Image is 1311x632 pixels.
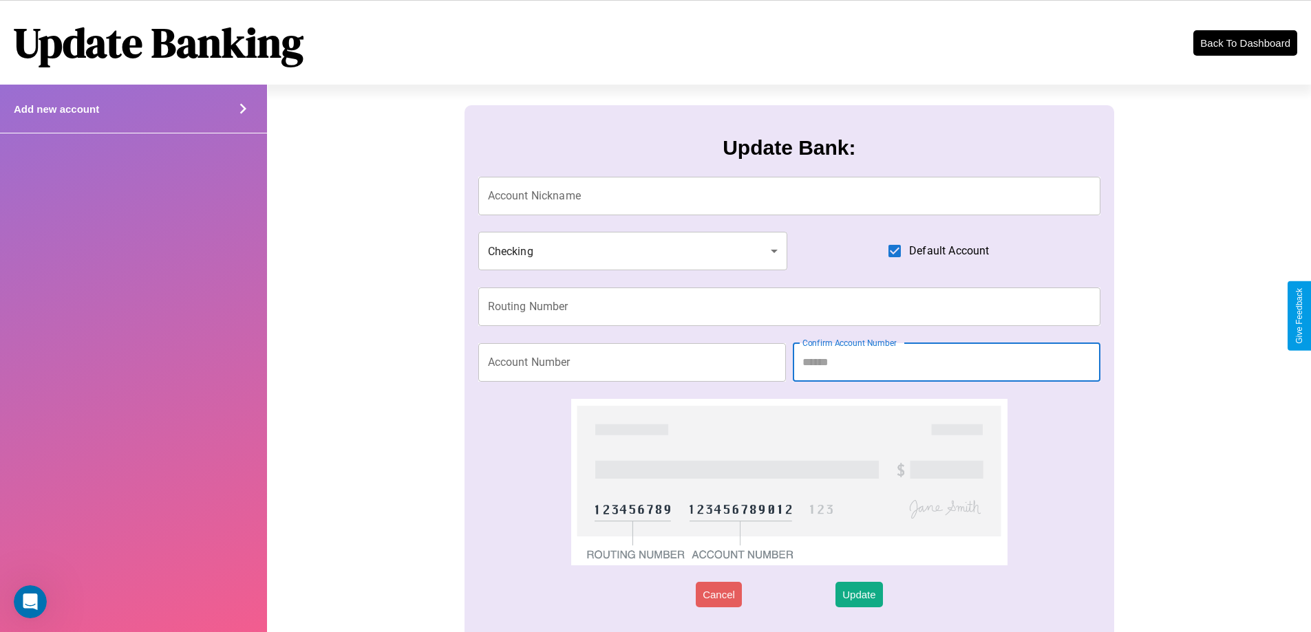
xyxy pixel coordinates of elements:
[1193,30,1297,56] button: Back To Dashboard
[14,585,47,618] iframe: Intercom live chat
[478,232,788,270] div: Checking
[723,136,855,160] h3: Update Bank:
[1294,288,1304,344] div: Give Feedback
[14,14,303,71] h1: Update Banking
[802,337,897,349] label: Confirm Account Number
[14,103,99,115] h4: Add new account
[696,582,742,607] button: Cancel
[571,399,1007,565] img: check
[835,582,882,607] button: Update
[909,243,989,259] span: Default Account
